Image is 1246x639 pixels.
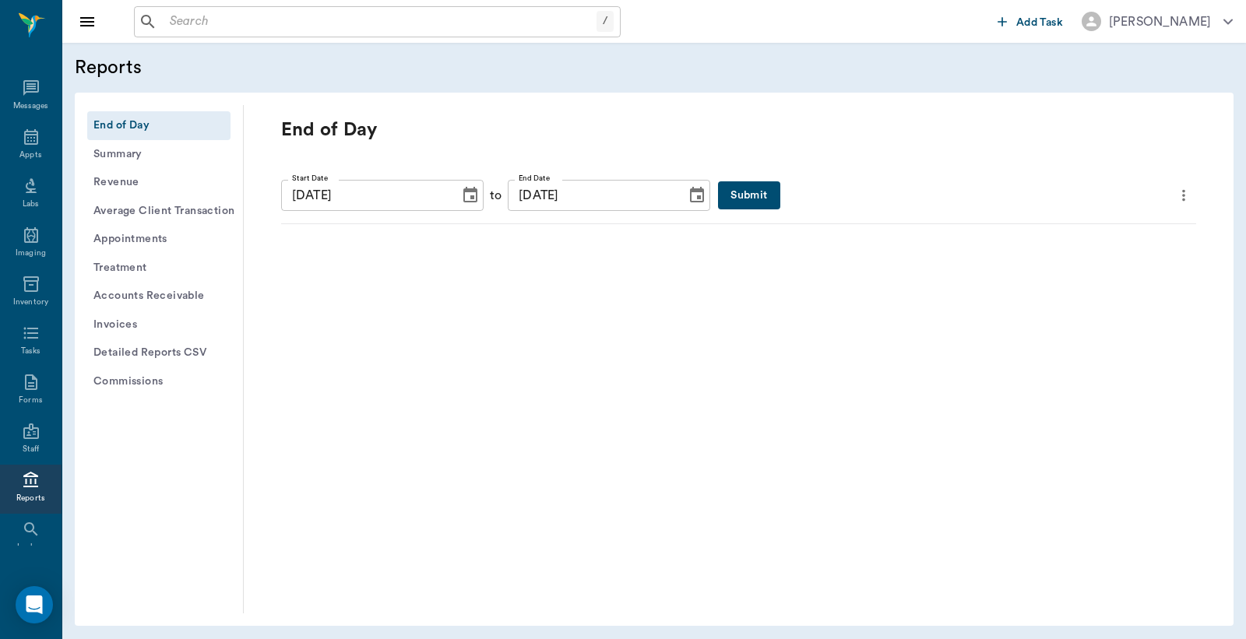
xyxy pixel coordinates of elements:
[16,248,46,259] div: Imaging
[87,168,231,197] button: Revenue
[17,542,44,553] div: Lookup
[16,493,45,504] div: Reports
[991,7,1069,36] button: Add Task
[23,198,39,210] div: Labs
[281,180,449,211] input: MM/DD/YYYY
[164,11,597,33] input: Search
[23,444,39,455] div: Staff
[87,311,231,339] button: Invoices
[718,181,780,210] button: Submit
[72,6,103,37] button: Close drawer
[1171,182,1196,209] button: more
[490,186,502,205] div: to
[13,297,48,308] div: Inventory
[87,140,231,169] button: Summary
[1109,12,1211,31] div: [PERSON_NAME]
[681,180,713,211] button: Choose date, selected date is Sep 29, 2025
[87,282,231,311] button: Accounts Receivable
[16,586,53,623] div: Open Intercom Messenger
[87,225,231,254] button: Appointments
[292,173,329,184] label: Start Date
[87,111,231,140] button: End of Day
[519,173,550,184] label: End Date
[1069,7,1245,36] button: [PERSON_NAME]
[21,346,40,357] div: Tasks
[87,339,231,367] button: Detailed Reports CSV
[508,180,675,211] input: MM/DD/YYYY
[87,254,231,283] button: Treatment
[87,197,231,226] button: Average Client Transaction
[19,395,42,406] div: Forms
[13,100,49,112] div: Messages
[597,11,614,32] div: /
[87,367,231,396] button: Commissions
[281,118,982,142] p: End of Day
[19,149,41,161] div: Appts
[75,55,484,80] h5: Reports
[455,180,486,211] button: Choose date, selected date is Sep 29, 2025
